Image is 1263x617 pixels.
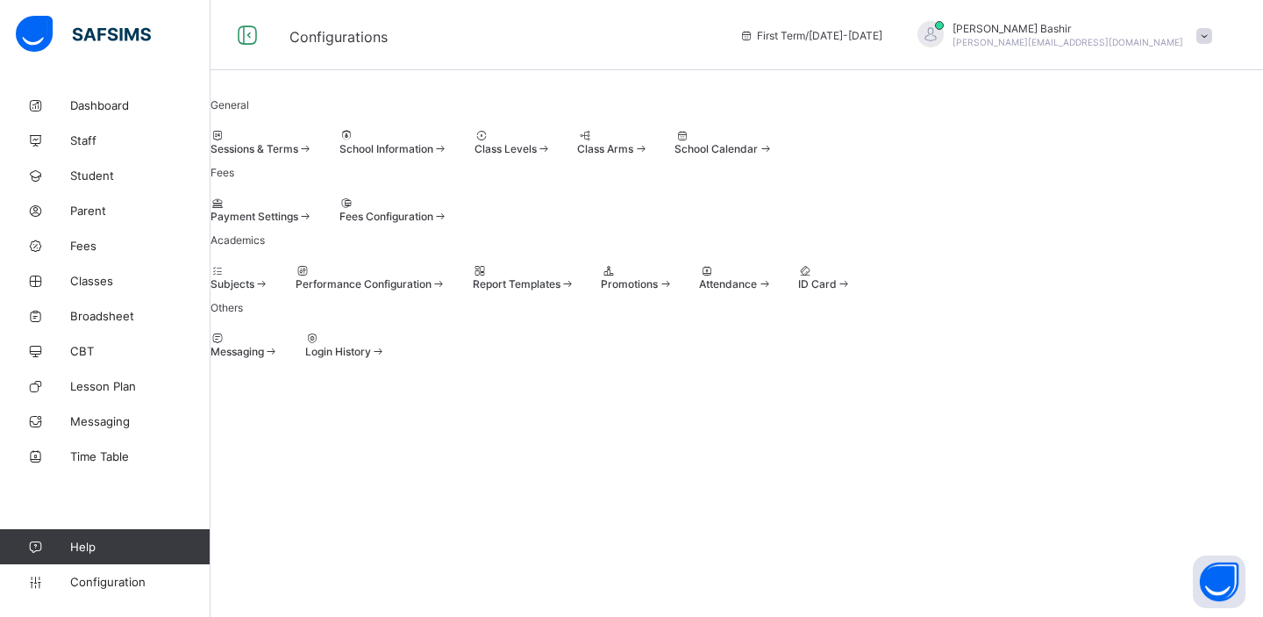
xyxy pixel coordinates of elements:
img: safsims [16,16,151,53]
div: Fees Configuration [339,197,448,223]
span: Staff [70,133,210,147]
span: Time Table [70,449,210,463]
span: Attendance [699,277,757,291]
span: Lesson Plan [70,379,210,393]
div: Class Arms [577,129,648,155]
div: Report Templates [473,264,575,291]
span: Student [70,169,210,183]
span: Messaging [210,345,264,358]
span: [PERSON_NAME] Bashir [953,22,1183,35]
span: Academics [210,233,265,247]
span: Fees Configuration [339,210,433,223]
div: Sessions & Terms [210,129,313,155]
div: Attendance [699,264,772,291]
span: [PERSON_NAME][EMAIL_ADDRESS][DOMAIN_NAME] [953,37,1183,47]
span: Others [210,301,243,314]
div: ID Card [798,264,852,291]
span: General [210,98,249,111]
span: Performance Configuration [296,277,432,291]
button: Open asap [1193,556,1245,608]
span: Dashboard [70,98,210,112]
span: Fees [210,166,234,179]
div: Performance Configuration [296,264,446,291]
div: Subjects [210,264,269,291]
span: Messaging [70,414,210,428]
span: Report Templates [473,277,560,291]
span: Configurations [289,28,388,46]
div: HamidBashir [900,21,1221,50]
div: Login History [305,332,386,358]
span: Login History [305,345,371,358]
span: Class Levels [475,142,537,155]
div: Class Levels [475,129,552,155]
span: Payment Settings [210,210,298,223]
span: Broadsheet [70,309,210,323]
span: CBT [70,344,210,358]
span: Promotions [601,277,658,291]
span: Sessions & Terms [210,142,298,155]
span: session/term information [739,29,882,42]
div: Messaging [210,332,279,358]
span: ID Card [798,277,837,291]
span: Subjects [210,277,254,291]
span: Help [70,540,210,554]
span: Class Arms [577,142,633,155]
div: Payment Settings [210,197,313,223]
span: Classes [70,274,210,288]
div: School Information [339,129,448,155]
div: School Calendar [674,129,773,155]
span: Configuration [70,575,210,589]
span: School Calendar [674,142,758,155]
span: Parent [70,204,210,218]
div: Promotions [601,264,673,291]
span: School Information [339,142,433,155]
span: Fees [70,239,210,253]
